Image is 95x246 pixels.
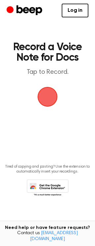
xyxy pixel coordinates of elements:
[30,231,78,241] a: [EMAIL_ADDRESS][DOMAIN_NAME]
[38,87,57,107] img: Beep Logo
[62,4,88,17] a: Log in
[12,68,83,76] p: Tap to Record.
[7,4,44,17] a: Beep
[12,42,83,63] h1: Record a Voice Note for Docs
[5,164,90,174] p: Tired of copying and pasting? Use the extension to automatically insert your recordings.
[4,231,91,242] span: Contact us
